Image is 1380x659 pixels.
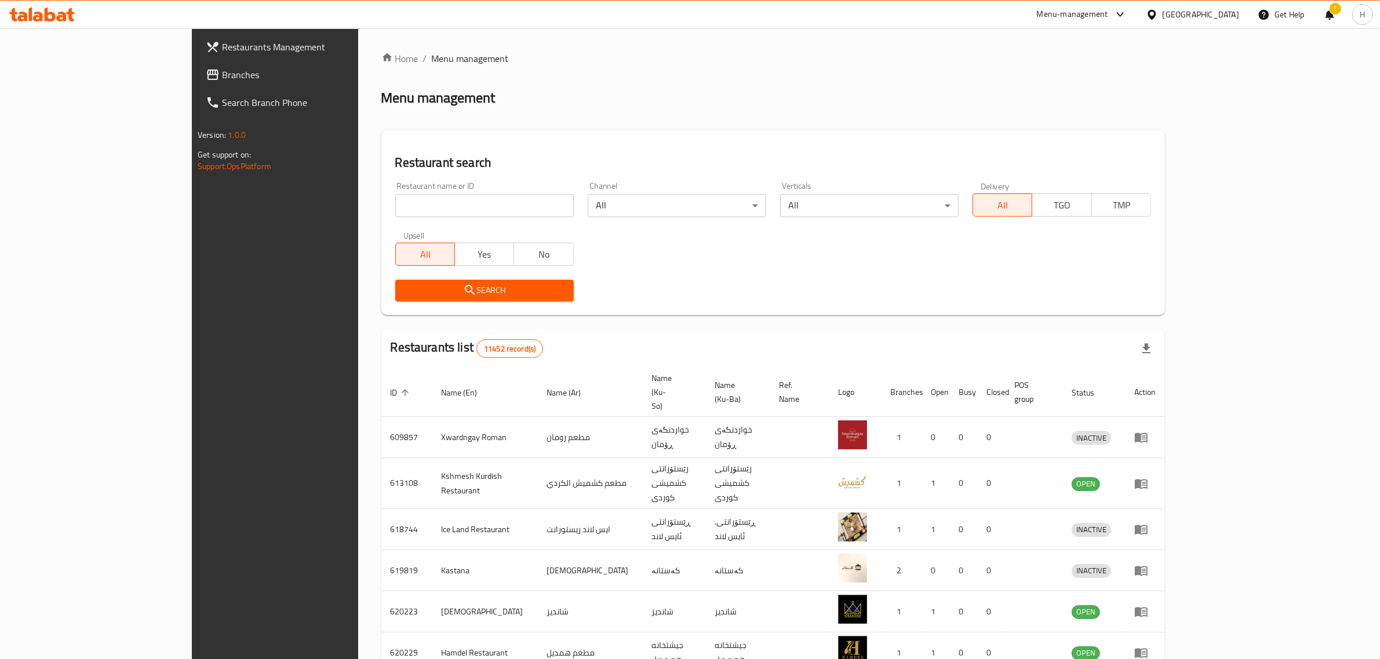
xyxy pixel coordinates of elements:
[196,61,423,89] a: Branches
[1163,8,1239,21] div: [GEOGRAPHIC_DATA]
[881,509,922,550] td: 1
[949,509,977,550] td: 0
[705,550,770,591] td: کەستانە
[651,371,691,413] span: Name (Ku-So)
[642,591,705,632] td: شانديز
[838,595,867,624] img: Shandiz
[432,550,537,591] td: Kastana
[949,550,977,591] td: 0
[642,509,705,550] td: ڕێستۆرانتی ئایس لاند
[432,52,509,65] span: Menu management
[705,458,770,509] td: رێستۆرانتی کشمیشى كوردى
[829,368,881,417] th: Logo
[400,246,450,263] span: All
[977,591,1005,632] td: 0
[838,467,867,496] img: Kshmesh Kurdish Restaurant
[881,591,922,632] td: 1
[922,550,949,591] td: 0
[1014,378,1048,406] span: POS group
[922,509,949,550] td: 1
[391,386,413,400] span: ID
[977,368,1005,417] th: Closed
[1360,8,1365,21] span: H
[395,154,1151,171] h2: Restaurant search
[1072,564,1111,577] span: INACTIVE
[198,147,251,162] span: Get support on:
[949,591,977,632] td: 0
[442,386,493,400] span: Name (En)
[423,52,427,65] li: /
[642,417,705,458] td: خواردنگەی ڕۆمان
[537,458,642,509] td: مطعم كشميش الكردي
[1072,523,1111,536] span: INACTIVE
[1072,431,1111,445] div: INACTIVE
[432,591,537,632] td: [DEMOGRAPHIC_DATA]
[642,458,705,509] td: رێستۆرانتی کشمیشى كوردى
[1125,368,1165,417] th: Action
[477,343,542,354] span: 11452 record(s)
[395,243,455,266] button: All
[1091,193,1151,217] button: TMP
[949,417,977,458] td: 0
[977,509,1005,550] td: 0
[432,509,537,550] td: Ice Land Restaurant
[1037,8,1108,21] div: Menu-management
[881,458,922,509] td: 1
[838,420,867,449] img: Xwardngay Roman
[1072,386,1109,400] span: Status
[432,417,537,458] td: Xwardngay Roman
[198,159,271,174] a: Support.OpsPlatform
[838,554,867,583] img: Kastana
[1134,605,1156,618] div: Menu
[1072,605,1100,618] span: OPEN
[838,512,867,541] img: Ice Land Restaurant
[537,591,642,632] td: شانديز
[432,458,537,509] td: Kshmesh Kurdish Restaurant
[881,368,922,417] th: Branches
[715,378,756,406] span: Name (Ku-Ba)
[881,417,922,458] td: 1
[196,33,423,61] a: Restaurants Management
[1134,563,1156,577] div: Menu
[222,96,413,109] span: Search Branch Phone
[228,127,246,142] span: 1.0.0
[403,231,425,239] label: Upsell
[922,458,949,509] td: 1
[705,591,770,632] td: شانديز
[381,52,1165,65] nav: breadcrumb
[1134,430,1156,444] div: Menu
[198,127,226,142] span: Version:
[977,417,1005,458] td: 0
[1032,193,1091,217] button: TGO
[1072,477,1100,490] span: OPEN
[588,194,766,217] div: All
[881,550,922,591] td: 2
[222,40,413,54] span: Restaurants Management
[705,509,770,550] td: .ڕێستۆرانتی ئایس لاند
[454,243,514,266] button: Yes
[1072,431,1111,445] span: INACTIVE
[476,339,543,358] div: Total records count
[981,182,1010,190] label: Delivery
[519,246,569,263] span: No
[977,458,1005,509] td: 0
[922,417,949,458] td: 0
[977,550,1005,591] td: 0
[537,550,642,591] td: [DEMOGRAPHIC_DATA]
[196,89,423,116] a: Search Branch Phone
[537,417,642,458] td: مطعم رومان
[922,368,949,417] th: Open
[949,458,977,509] td: 0
[1097,197,1146,214] span: TMP
[405,283,565,298] span: Search
[537,509,642,550] td: ايس لاند ريستورانت
[780,378,815,406] span: Ref. Name
[1037,197,1087,214] span: TGO
[780,194,959,217] div: All
[949,368,977,417] th: Busy
[705,417,770,458] td: خواردنگەی ڕۆمان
